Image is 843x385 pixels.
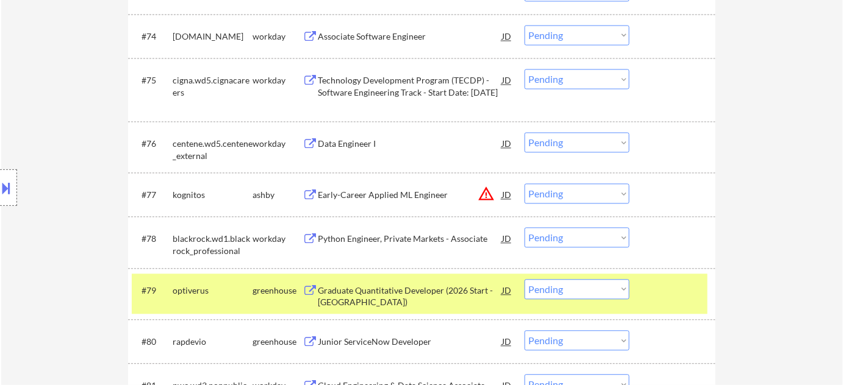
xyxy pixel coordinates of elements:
div: workday [253,138,303,150]
button: warning_amber [478,185,495,202]
div: JD [501,227,513,249]
div: Graduate Quantitative Developer (2026 Start - [GEOGRAPHIC_DATA]) [318,284,502,308]
div: JD [501,330,513,352]
div: JD [501,69,513,91]
div: #80 [142,336,163,348]
div: JD [501,25,513,47]
div: greenhouse [253,284,303,297]
div: JD [501,183,513,205]
div: ashby [253,189,303,201]
div: Technology Development Program (TECDP) - Software Engineering Track - Start Date: [DATE] [318,74,502,98]
div: workday [253,233,303,245]
div: rapdevio [173,336,253,348]
div: Python Engineer, Private Markets - Associate [318,233,502,245]
div: #74 [142,30,163,43]
div: workday [253,74,303,87]
div: greenhouse [253,336,303,348]
div: Junior ServiceNow Developer [318,336,502,348]
div: workday [253,30,303,43]
div: JD [501,132,513,154]
div: Data Engineer I [318,138,502,150]
div: Early-Career Applied ML Engineer [318,189,502,201]
div: [DOMAIN_NAME] [173,30,253,43]
div: Associate Software Engineer [318,30,502,43]
div: JD [501,279,513,301]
